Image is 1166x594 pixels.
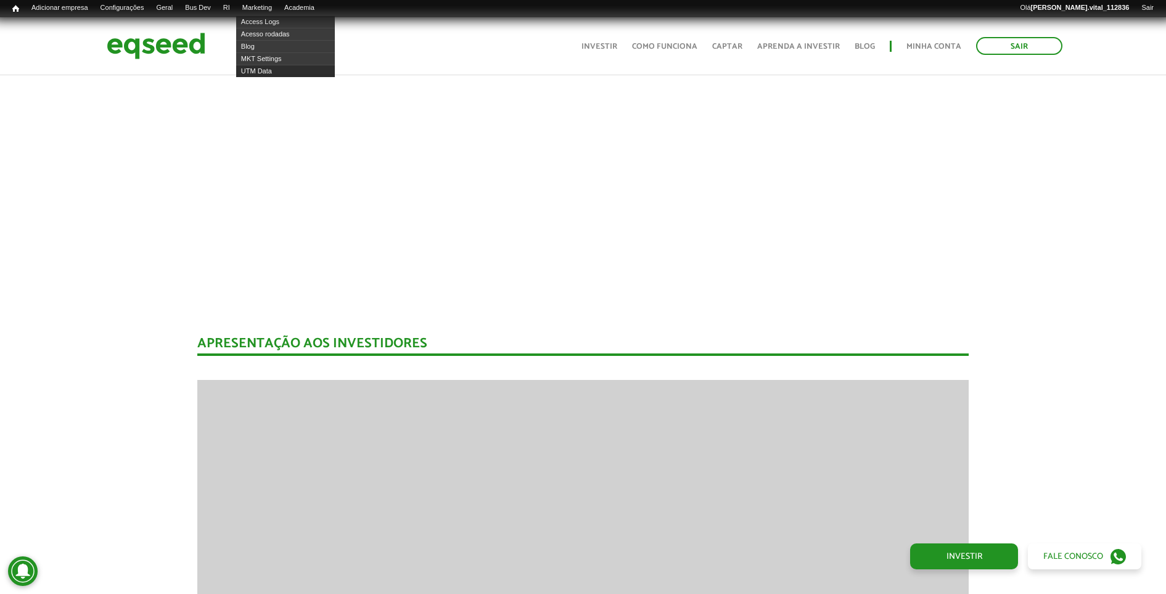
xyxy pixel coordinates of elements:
[6,3,25,15] a: Início
[1031,4,1130,11] strong: [PERSON_NAME].vital_112836
[217,3,236,13] a: RI
[12,4,19,13] span: Início
[976,37,1062,55] a: Sair
[632,43,697,51] a: Como funciona
[278,3,321,13] a: Academia
[107,30,205,62] img: EqSeed
[1014,3,1135,13] a: Olá[PERSON_NAME].vital_112836
[94,3,150,13] a: Configurações
[25,3,94,13] a: Adicionar empresa
[581,43,617,51] a: Investir
[910,543,1018,569] a: Investir
[712,43,742,51] a: Captar
[179,3,217,13] a: Bus Dev
[150,3,179,13] a: Geral
[1135,3,1160,13] a: Sair
[236,15,335,28] a: Access Logs
[855,43,875,51] a: Blog
[197,337,969,356] div: Apresentação aos investidores
[236,3,278,13] a: Marketing
[757,43,840,51] a: Aprenda a investir
[1028,543,1141,569] a: Fale conosco
[906,43,961,51] a: Minha conta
